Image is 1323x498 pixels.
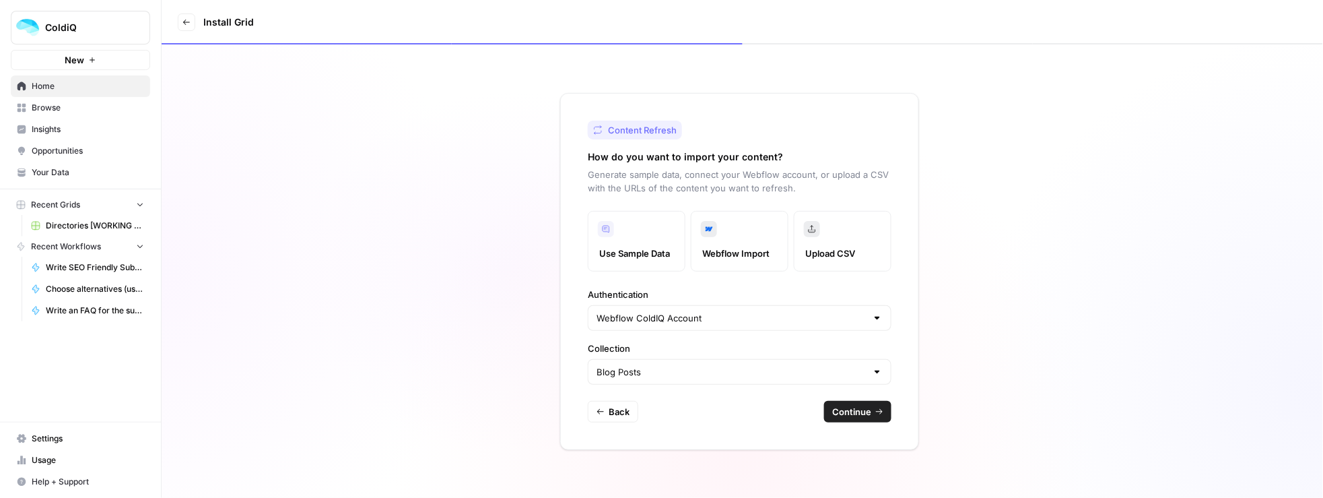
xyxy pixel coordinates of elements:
[25,300,150,321] a: Write an FAQ for the subcategory pages
[32,454,144,466] span: Usage
[832,405,871,418] span: Continue
[32,166,144,179] span: Your Data
[32,145,144,157] span: Opportunities
[11,428,150,449] a: Settings
[11,75,150,97] a: Home
[805,247,880,260] span: Upload CSV
[32,433,144,445] span: Settings
[11,195,150,215] button: Recent Grids
[597,365,867,379] input: Blog Posts
[65,53,84,67] span: New
[46,305,144,317] span: Write an FAQ for the subcategory pages
[46,220,144,232] span: Directories [WORKING SHEET]
[11,449,150,471] a: Usage
[11,11,150,44] button: Workspace: ColdiQ
[588,401,638,423] button: Back
[25,257,150,278] a: Write SEO Friendly Sub-Category Description
[609,405,630,418] span: Back
[46,261,144,274] span: Write SEO Friendly Sub-Category Description
[32,102,144,114] span: Browse
[588,288,891,301] label: Authentication
[32,476,144,488] span: Help + Support
[588,342,891,355] label: Collection
[45,21,127,34] span: ColdiQ
[46,283,144,295] span: Choose alternatives (using LLM)
[11,471,150,493] button: Help + Support
[11,119,150,140] a: Insights
[15,15,40,40] img: ColdiQ Logo
[11,140,150,162] a: Opportunities
[11,162,150,183] a: Your Data
[203,15,254,29] h3: Install Grid
[608,123,677,137] span: Content Refresh
[588,150,783,164] h2: How do you want to import your content?
[25,215,150,237] a: Directories [WORKING SHEET]
[588,168,891,195] p: Generate sample data, connect your Webflow account, or upload a CSV with the URLs of the content ...
[702,247,777,260] span: Webflow Import
[11,50,150,70] button: New
[25,278,150,300] a: Choose alternatives (using LLM)
[31,241,101,253] span: Recent Workflows
[11,237,150,257] button: Recent Workflows
[11,97,150,119] a: Browse
[32,80,144,92] span: Home
[597,311,867,325] input: Webflow ColdIQ Account
[31,199,80,211] span: Recent Grids
[824,401,891,423] button: Continue
[32,123,144,135] span: Insights
[599,247,674,260] span: Use Sample Data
